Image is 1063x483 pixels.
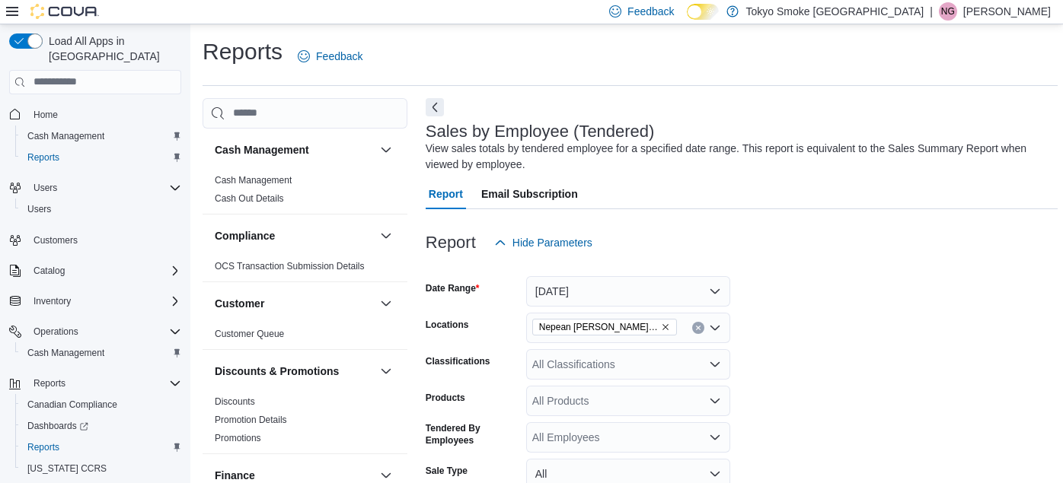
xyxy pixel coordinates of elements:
button: Open list of options [709,395,721,407]
a: Promotion Details [215,415,287,425]
button: Catalog [27,262,71,280]
label: Classifications [426,355,490,367]
button: Cash Management [15,342,187,364]
h3: Finance [215,468,255,483]
span: Cash Management [27,347,104,359]
span: Inventory [34,295,71,307]
a: Users [21,200,57,218]
span: Customer Queue [215,328,284,340]
span: Load All Apps in [GEOGRAPHIC_DATA] [43,33,181,64]
button: Customer [377,294,395,313]
span: Canadian Compliance [21,396,181,414]
button: Remove Nepean Chapman Mills from selection in this group [661,323,670,332]
span: Canadian Compliance [27,399,117,411]
a: Canadian Compliance [21,396,123,414]
button: Finance [215,468,374,483]
a: [US_STATE] CCRS [21,459,113,478]
button: Next [426,98,444,116]
a: Cash Out Details [215,193,284,204]
span: Nepean [PERSON_NAME] [PERSON_NAME] [539,319,658,335]
span: Dashboards [27,420,88,432]
span: Hide Parameters [512,235,592,250]
div: View sales totals by tendered employee for a specified date range. This report is equivalent to t... [426,141,1050,173]
div: Nadine Guindon [939,2,957,21]
span: Catalog [34,265,65,277]
a: Dashboards [15,415,187,437]
span: Reports [21,438,181,456]
span: Cash Out Details [215,192,284,205]
span: Discounts [215,396,255,408]
a: Customers [27,231,84,249]
a: Feedback [292,41,369,71]
a: Cash Management [21,127,110,145]
button: Customers [3,229,187,251]
p: Tokyo Smoke [GEOGRAPHIC_DATA] [746,2,924,21]
span: Cash Management [21,344,181,362]
button: Compliance [377,227,395,245]
h3: Compliance [215,228,275,243]
span: Cash Management [21,127,181,145]
h3: Cash Management [215,142,309,157]
span: Users [27,203,51,215]
span: Customers [27,230,181,249]
span: Operations [27,323,181,341]
span: Reports [34,377,65,389]
button: [DATE] [526,276,730,307]
button: Discounts & Promotions [215,364,374,379]
button: Reports [27,374,72,392]
span: Washington CCRS [21,459,181,478]
span: Users [21,200,181,218]
span: Cash Management [215,174,292,186]
span: OCS Transaction Submission Details [215,260,365,272]
span: Email Subscription [481,179,578,209]
span: Dashboards [21,417,181,435]
span: Users [34,182,57,194]
button: Open list of options [709,322,721,334]
img: Cova [30,4,99,19]
span: NG [941,2,955,21]
button: Open list of options [709,358,721,370]
button: Discounts & Promotions [377,362,395,380]
a: OCS Transaction Submission Details [215,261,365,272]
span: Cash Management [27,130,104,142]
button: Cash Management [15,126,187,147]
span: Promotions [215,432,261,444]
h3: Discounts & Promotions [215,364,339,379]
button: Users [15,199,187,220]
button: Cash Management [377,141,395,159]
button: Reports [15,147,187,168]
button: Inventory [27,292,77,310]
div: Discounts & Promotions [203,392,407,453]
div: Cash Management [203,171,407,214]
a: Cash Management [21,344,110,362]
label: Products [426,392,465,404]
button: Inventory [3,291,187,312]
label: Tendered By Employees [426,422,520,446]
span: Reports [27,374,181,392]
a: Promotions [215,433,261,443]
button: Customer [215,296,374,311]
a: Cash Management [215,175,292,186]
a: Dashboards [21,417,94,435]
a: Reports [21,438,65,456]
span: Home [27,105,181,124]
button: Reports [3,373,187,394]
span: Customers [34,234,78,246]
label: Sale Type [426,465,468,477]
span: Reports [21,148,181,167]
button: Users [3,177,187,199]
span: Inventory [27,292,181,310]
button: Operations [3,321,187,342]
h3: Report [426,234,476,252]
button: Canadian Compliance [15,394,187,415]
button: [US_STATE] CCRS [15,458,187,479]
a: Discounts [215,396,255,407]
a: Reports [21,148,65,167]
button: Cash Management [215,142,374,157]
p: [PERSON_NAME] [963,2,1051,21]
a: Customer Queue [215,329,284,339]
label: Date Range [426,282,480,294]
button: Hide Parameters [488,227,599,258]
span: [US_STATE] CCRS [27,462,107,475]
